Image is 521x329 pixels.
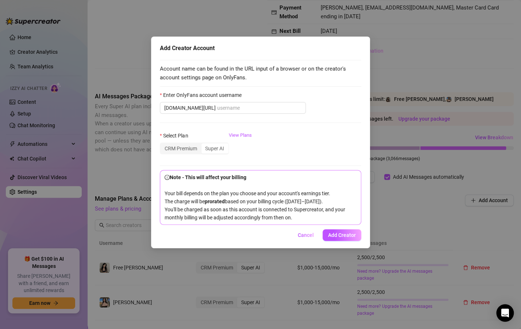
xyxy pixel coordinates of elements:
[164,104,216,112] span: [DOMAIN_NAME][URL]
[165,174,246,180] strong: Note - This will affect your billing
[160,44,361,53] div: Add Creator Account
[201,143,228,154] div: Super AI
[160,91,246,99] label: Enter OnlyFans account username
[323,229,361,241] button: Add Creator
[205,198,225,204] b: prorated
[292,229,320,241] button: Cancel
[298,232,314,238] span: Cancel
[165,174,345,220] span: Your bill depends on the plan you choose and your account's earnings tier. The charge will be bas...
[328,232,356,238] span: Add Creator
[160,132,193,140] label: Select Plan
[161,143,201,154] div: CRM Premium
[229,132,252,161] a: View Plans
[496,304,514,322] div: Open Intercom Messenger
[217,104,301,112] input: Enter OnlyFans account username
[160,143,229,154] div: segmented control
[160,65,361,82] span: Account name can be found in the URL input of a browser or on the creator's account settings page...
[165,175,170,180] span: info-circle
